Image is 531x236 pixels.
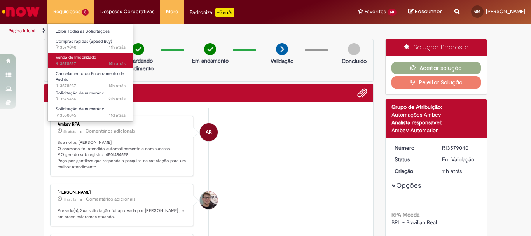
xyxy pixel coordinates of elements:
[47,23,133,122] ul: Requisições
[63,197,76,202] time: 29/09/2025 20:04:11
[63,129,76,134] time: 29/09/2025 22:24:55
[391,211,419,218] b: RPA Moeda
[415,8,443,15] span: Rascunhos
[474,9,480,14] span: GM
[442,167,478,175] div: 29/09/2025 19:53:15
[389,167,437,175] dt: Criação
[58,208,187,220] p: Prezado(a), Sua solicitação foi aprovada por [PERSON_NAME] , e em breve estaremos atuando.
[108,83,126,89] span: 14h atrás
[342,57,367,65] p: Concluído
[63,197,76,202] span: 11h atrás
[365,8,386,16] span: Favoritos
[56,90,105,96] span: Solicitação de numerário
[53,8,80,16] span: Requisições
[391,62,481,74] button: Aceitar solução
[56,106,105,112] span: Solicitação de numerário
[108,96,126,102] time: 29/09/2025 09:50:10
[56,112,126,119] span: R13550845
[200,191,218,209] div: Arthur Troller Guilhermano
[192,57,229,65] p: Em andamento
[63,129,76,134] span: 8h atrás
[56,71,124,83] span: Cancelamento ou Encerramento de Pedido
[82,9,89,16] span: 5
[56,54,96,60] span: Venda de Imobilizado
[108,61,126,66] time: 29/09/2025 17:20:42
[48,105,133,119] a: Aberto R13550845 : Solicitação de numerário
[86,196,136,203] small: Comentários adicionais
[357,88,367,98] button: Adicionar anexos
[109,112,126,118] span: 11d atrás
[206,123,212,142] span: AR
[391,111,481,119] div: Automações Ambev
[48,89,133,103] a: Aberto R13575466 : Solicitação de numerário
[389,144,437,152] dt: Número
[109,112,126,118] time: 19/09/2025 14:04:48
[119,57,157,72] p: Aguardando atendimento
[408,8,443,16] a: Rascunhos
[215,8,234,17] p: +GenAi
[442,168,462,175] span: 11h atrás
[86,128,135,135] small: Comentários adicionais
[166,8,178,16] span: More
[56,96,126,102] span: R13575466
[271,57,293,65] p: Validação
[56,83,126,89] span: R13578237
[276,43,288,55] img: arrow-next.png
[56,38,112,44] span: Compras rápidas (Speed Buy)
[9,28,35,34] a: Página inicial
[391,219,437,226] span: BRL - Brazilian Real
[389,156,437,163] dt: Status
[442,168,462,175] time: 29/09/2025 19:53:15
[1,4,41,19] img: ServiceNow
[442,156,478,163] div: Em Validação
[204,43,216,55] img: check-circle-green.png
[132,43,144,55] img: check-circle-green.png
[58,122,187,127] div: Ambev RPA
[56,61,126,67] span: R13578527
[391,119,481,126] div: Analista responsável:
[388,9,397,16] span: 60
[58,190,187,195] div: [PERSON_NAME]
[108,61,126,66] span: 14h atrás
[108,83,126,89] time: 29/09/2025 16:36:27
[109,44,126,50] span: 11h atrás
[56,44,126,51] span: R13579040
[58,140,187,170] p: Boa noite, [PERSON_NAME]! O chamado foi atendido automaticamente e com sucesso. P.O gerado sob re...
[190,8,234,17] div: Padroniza
[108,96,126,102] span: 21h atrás
[442,144,478,152] div: R13579040
[6,24,348,38] ul: Trilhas de página
[200,123,218,141] div: Ambev RPA
[391,126,481,134] div: Ambev Automation
[348,43,360,55] img: img-circle-grey.png
[48,27,133,36] a: Exibir Todas as Solicitações
[48,53,133,68] a: Aberto R13578527 : Venda de Imobilizado
[100,8,154,16] span: Despesas Corporativas
[391,103,481,111] div: Grupo de Atribuição:
[48,37,133,52] a: Aberto R13579040 : Compras rápidas (Speed Buy)
[48,70,133,86] a: Aberto R13578237 : Cancelamento ou Encerramento de Pedido
[486,8,525,15] span: [PERSON_NAME]
[391,76,481,89] button: Rejeitar Solução
[386,39,487,56] div: Solução Proposta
